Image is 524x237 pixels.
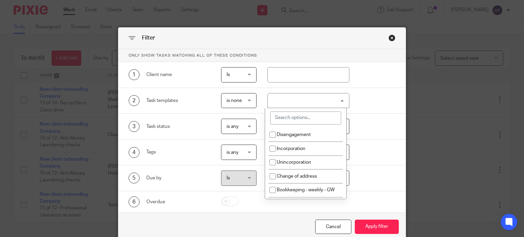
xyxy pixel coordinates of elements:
[118,49,406,62] p: Only show tasks matching all of these conditions
[227,176,230,180] span: Is
[277,188,335,192] span: Bookkeeping - weekly - GW
[277,174,317,179] span: Change of address
[129,147,140,158] div: 4
[277,160,311,165] span: Unincorporation
[355,220,399,234] button: Apply filter
[129,121,140,132] div: 3
[227,98,242,103] span: is none
[129,173,140,183] div: 5
[227,124,238,129] span: is any
[270,112,341,124] input: Search options...
[146,149,210,155] div: Tags
[389,34,395,41] div: Close this dialog window
[146,71,210,78] div: Client name
[277,132,311,137] span: Disengagement
[129,196,140,207] div: 6
[129,95,140,106] div: 2
[146,123,210,130] div: Task status
[142,35,155,41] span: Filter
[129,69,140,80] div: 1
[315,220,351,234] div: Close this dialog window
[227,72,230,77] span: Is
[146,175,210,181] div: Due by
[277,146,305,151] span: Incorporation
[146,97,210,104] div: Task templates
[227,150,238,155] span: is any
[146,198,210,205] div: Overdue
